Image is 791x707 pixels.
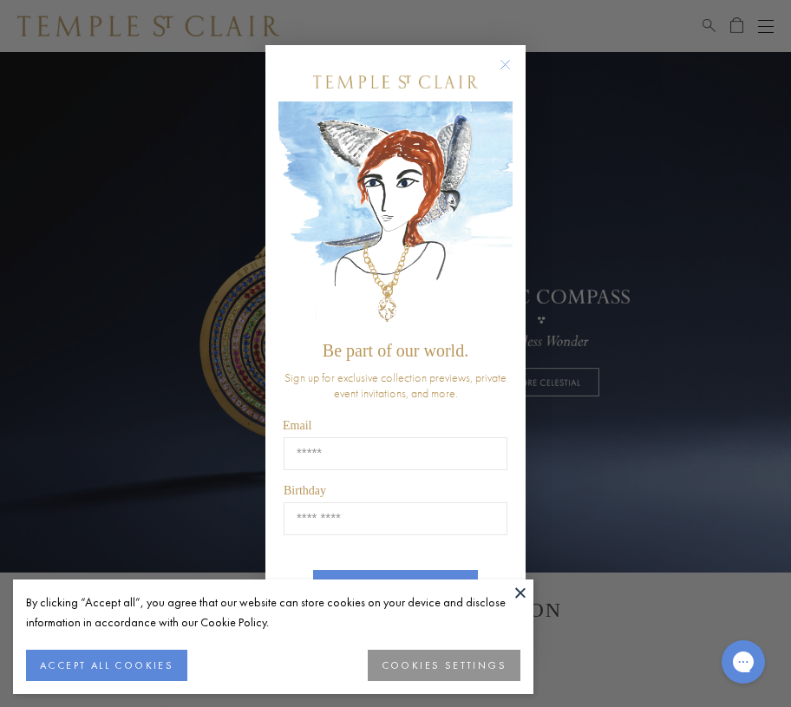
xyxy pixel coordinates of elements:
button: ACCEPT ALL COOKIES [26,650,187,681]
span: Email [283,419,311,432]
div: By clicking “Accept all”, you agree that our website can store cookies on your device and disclos... [26,592,520,632]
img: Temple St. Clair [313,75,478,88]
span: Birthday [284,484,326,497]
iframe: Gorgias live chat messenger [713,634,774,690]
input: Email [284,437,507,470]
span: Be part of our world. [323,341,468,360]
button: Close dialog [503,62,525,84]
span: Sign up for exclusive collection previews, private event invitations, and more. [284,370,507,401]
img: c4a9eb12-d91a-4d4a-8ee0-386386f4f338.jpeg [278,101,513,333]
button: COOKIES SETTINGS [368,650,520,681]
button: SUBSCRIBE [313,570,478,606]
